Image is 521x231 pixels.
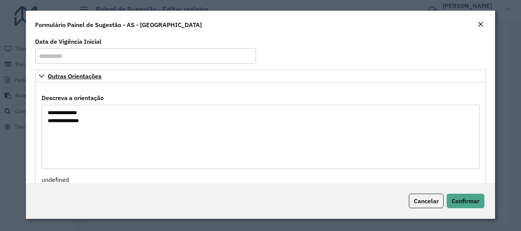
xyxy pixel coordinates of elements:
[35,70,486,83] a: Outras Orientações
[42,93,104,102] label: Descreva a orientação
[475,20,486,30] button: Close
[35,83,486,188] div: Outras Orientações
[478,21,484,27] em: Fechar
[35,37,101,46] label: Data de Vigência Inicial
[35,20,202,29] h4: Formulário Painel de Sugestão - AS - [GEOGRAPHIC_DATA]
[414,197,439,205] span: Cancelar
[447,194,484,208] button: Confirmar
[409,194,444,208] button: Cancelar
[42,176,69,183] span: undefined
[48,73,101,79] span: Outras Orientações
[452,197,479,205] span: Confirmar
